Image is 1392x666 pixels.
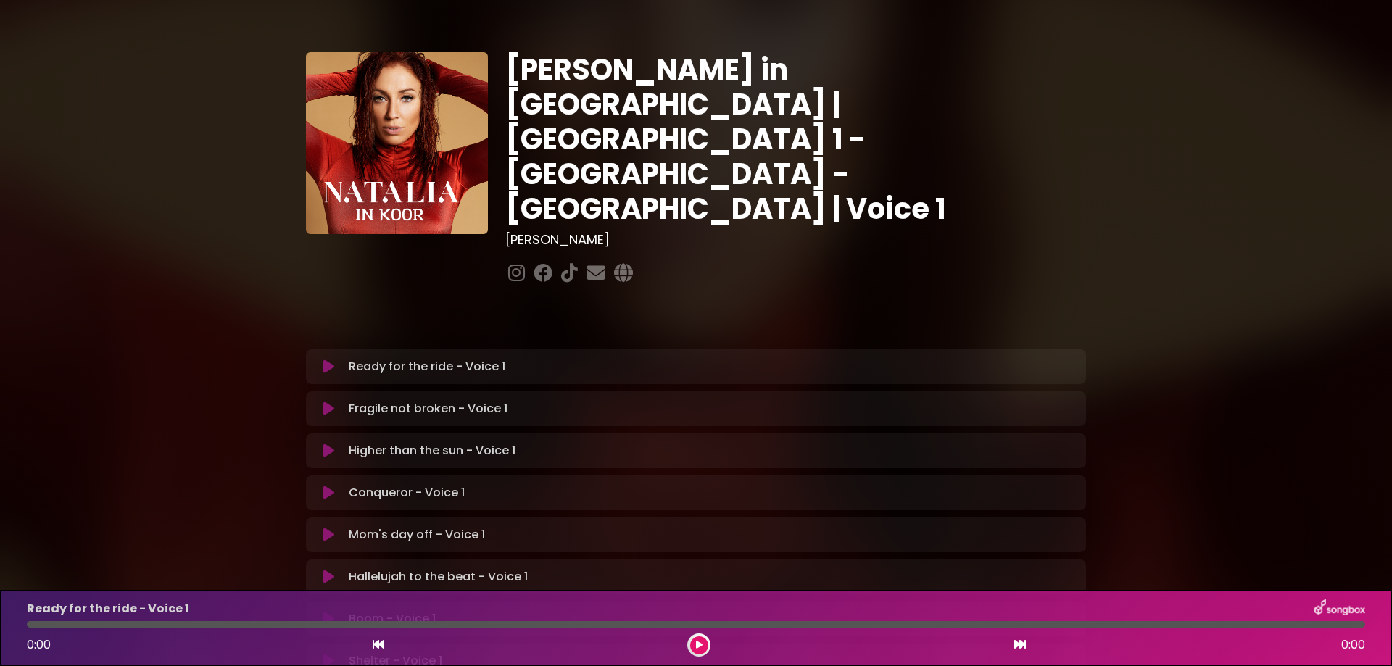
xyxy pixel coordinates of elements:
p: Mom's day off - Voice 1 [349,526,485,544]
p: Conqueror - Voice 1 [349,484,465,501]
p: Hallelujah to the beat - Voice 1 [349,568,528,586]
p: Ready for the ride - Voice 1 [349,358,505,375]
span: 0:00 [27,636,51,653]
p: Fragile not broken - Voice 1 [349,400,507,417]
h1: [PERSON_NAME] in [GEOGRAPHIC_DATA] | [GEOGRAPHIC_DATA] 1 - [GEOGRAPHIC_DATA] - [GEOGRAPHIC_DATA] ... [505,52,1086,226]
img: songbox-logo-white.png [1314,599,1365,618]
img: YTVS25JmS9CLUqXqkEhs [306,52,488,234]
p: Ready for the ride - Voice 1 [27,600,189,617]
span: 0:00 [1341,636,1365,654]
h3: [PERSON_NAME] [505,232,1086,248]
p: Higher than the sun - Voice 1 [349,442,515,459]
